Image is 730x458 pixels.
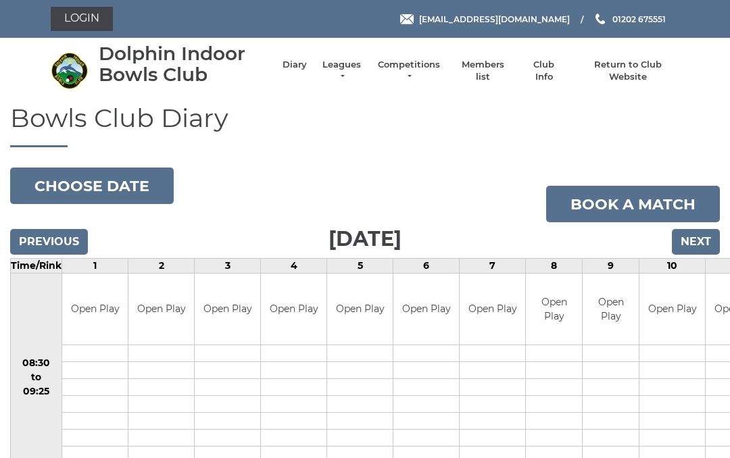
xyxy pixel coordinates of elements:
span: [EMAIL_ADDRESS][DOMAIN_NAME] [419,14,570,24]
td: Open Play [62,274,128,345]
td: 3 [195,259,261,274]
td: 5 [327,259,393,274]
input: Next [672,229,720,255]
td: 8 [526,259,583,274]
img: Dolphin Indoor Bowls Club [51,52,88,89]
td: 1 [62,259,128,274]
a: Club Info [525,59,564,83]
img: Email [400,14,414,24]
a: Leagues [320,59,363,83]
a: Competitions [376,59,441,83]
div: Dolphin Indoor Bowls Club [99,43,269,85]
input: Previous [10,229,88,255]
td: Time/Rink [11,259,62,274]
a: Phone us 01202 675551 [593,13,666,26]
td: 6 [393,259,460,274]
a: Login [51,7,113,31]
td: Open Play [195,274,260,345]
td: 4 [261,259,327,274]
td: 10 [639,259,706,274]
a: Return to Club Website [577,59,679,83]
a: Book a match [546,186,720,222]
a: Diary [283,59,307,71]
td: Open Play [261,274,326,345]
td: 7 [460,259,526,274]
a: Members list [454,59,510,83]
span: 01202 675551 [612,14,666,24]
td: 9 [583,259,639,274]
td: 2 [128,259,195,274]
button: Choose date [10,168,174,204]
td: Open Play [583,274,639,345]
td: Open Play [128,274,194,345]
td: Open Play [393,274,459,345]
img: Phone us [595,14,605,24]
a: Email [EMAIL_ADDRESS][DOMAIN_NAME] [400,13,570,26]
td: Open Play [460,274,525,345]
td: Open Play [327,274,393,345]
h1: Bowls Club Diary [10,104,720,148]
td: Open Play [526,274,582,345]
td: Open Play [639,274,705,345]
